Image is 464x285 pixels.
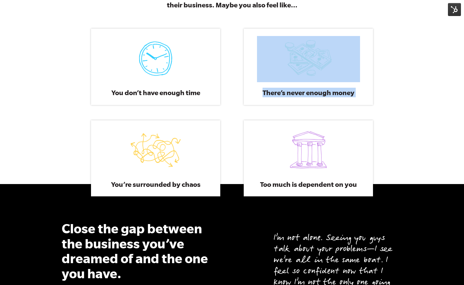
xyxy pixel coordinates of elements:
[257,36,360,80] img: EC_LP_Sales_Icon_Money
[251,88,366,97] h3: There’s never enough money
[98,179,213,189] h3: You’re surrounded by chaos
[104,36,207,80] img: EC_LP_Sales_Icon_Time
[62,221,227,281] h2: Close the gap between the business you’ve dreamed of and the one you have.
[98,88,213,97] h3: You don’t have enough time
[448,3,461,16] img: HubSpot Tools Menu Toggle
[251,179,366,189] h3: Too much is dependent on you
[104,128,207,172] img: EC_LP_Sales_Icon_Chaos
[433,255,464,285] iframe: Chat Widget
[257,128,360,172] img: EC_LP_Sales_Icon_Depend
